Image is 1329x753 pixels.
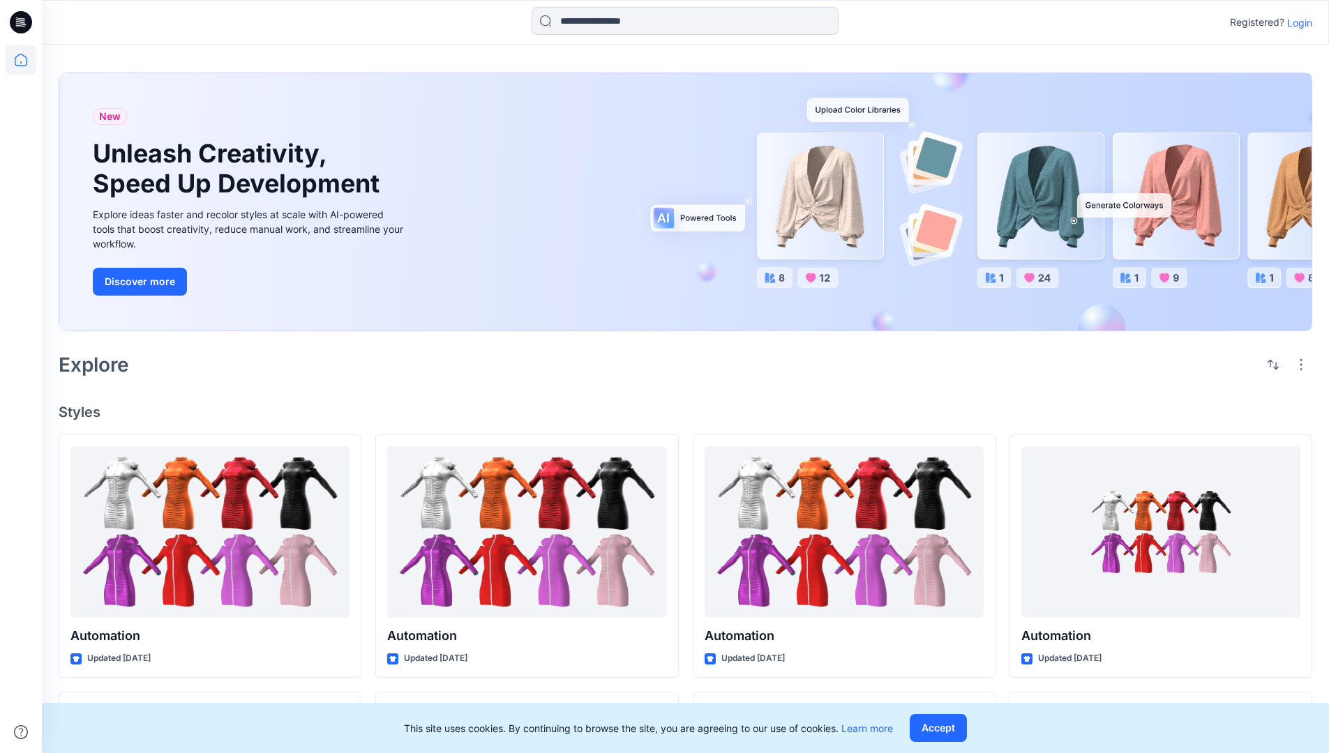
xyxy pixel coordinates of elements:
[721,651,785,666] p: Updated [DATE]
[93,139,386,199] h1: Unleash Creativity, Speed Up Development
[1038,651,1102,666] p: Updated [DATE]
[705,626,984,646] p: Automation
[910,714,967,742] button: Accept
[87,651,151,666] p: Updated [DATE]
[59,404,1312,420] h4: Styles
[404,721,893,736] p: This site uses cookies. By continuing to browse the site, you are agreeing to our use of cookies.
[705,446,984,618] a: Automation
[387,446,666,618] a: Automation
[387,626,666,646] p: Automation
[59,353,129,376] h2: Explore
[70,446,350,618] a: Automation
[404,651,467,666] p: Updated [DATE]
[93,207,407,251] div: Explore ideas faster and recolor styles at scale with AI-powered tools that boost creativity, red...
[93,268,187,296] button: Discover more
[1021,626,1300,646] p: Automation
[841,722,893,734] a: Learn more
[99,108,121,125] span: New
[1230,14,1284,31] p: Registered?
[70,626,350,646] p: Automation
[1287,15,1312,30] p: Login
[1021,446,1300,618] a: Automation
[93,268,407,296] a: Discover more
